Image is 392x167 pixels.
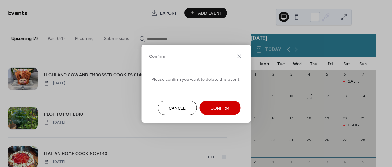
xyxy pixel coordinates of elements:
button: Confirm [199,101,240,115]
span: Confirm [149,53,165,60]
button: Cancel [158,101,197,115]
span: Cancel [169,105,186,111]
span: Confirm [211,105,229,111]
span: Please confirm you want to delete this event. [152,76,240,83]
